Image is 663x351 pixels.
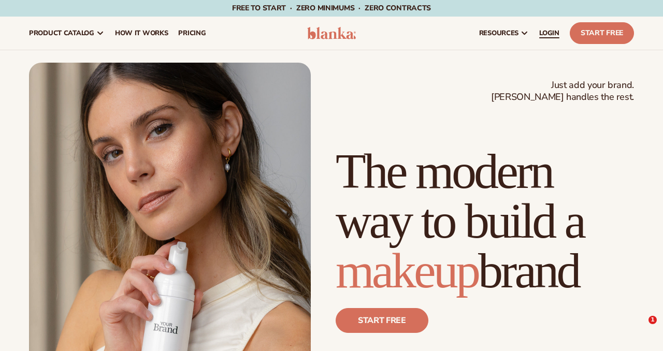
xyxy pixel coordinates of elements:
[491,79,634,104] span: Just add your brand. [PERSON_NAME] handles the rest.
[336,308,428,333] a: Start free
[115,29,168,37] span: How It Works
[648,316,657,324] span: 1
[570,22,634,44] a: Start Free
[110,17,174,50] a: How It Works
[307,27,356,39] img: logo
[232,3,431,13] span: Free to start · ZERO minimums · ZERO contracts
[178,29,206,37] span: pricing
[534,17,565,50] a: LOGIN
[173,17,211,50] a: pricing
[474,17,534,50] a: resources
[29,29,94,37] span: product catalog
[479,29,518,37] span: resources
[539,29,559,37] span: LOGIN
[336,147,634,296] h1: The modern way to build a brand
[336,243,478,298] span: makeup
[627,316,652,341] iframe: Intercom live chat
[24,17,110,50] a: product catalog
